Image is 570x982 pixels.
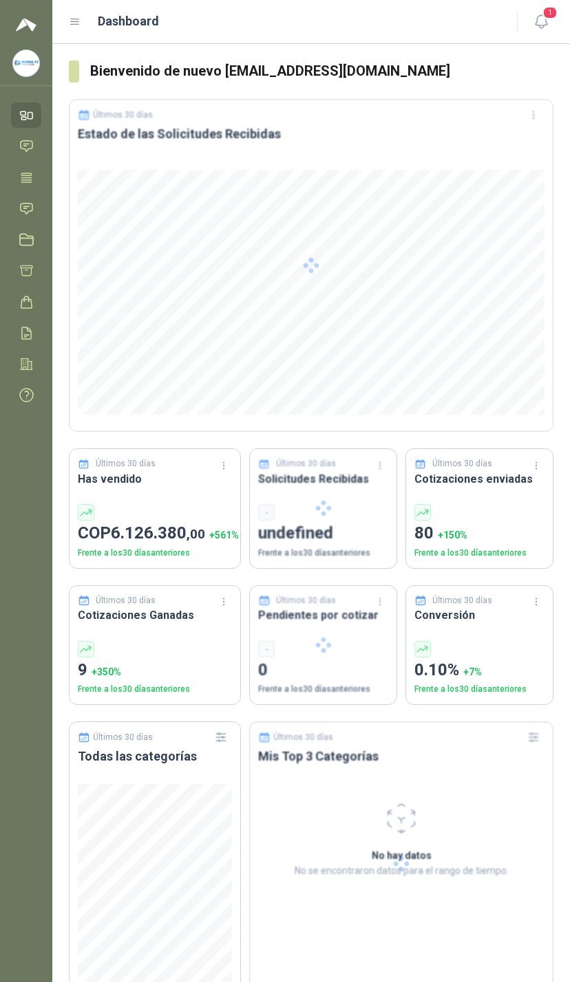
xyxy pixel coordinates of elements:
[463,666,482,677] span: + 7 %
[98,12,159,31] h1: Dashboard
[414,657,545,684] p: 0.10%
[13,50,39,76] img: Company Logo
[16,17,36,33] img: Logo peakr
[93,732,153,742] p: Últimos 30 días
[78,657,232,684] p: 9
[78,748,232,765] h3: Todas las categorías
[414,607,545,624] h3: Conversión
[542,6,558,19] span: 1
[414,521,545,547] p: 80
[78,607,232,624] h3: Cotizaciones Ganadas
[78,470,232,488] h3: Has vendido
[78,521,232,547] p: COP
[78,683,232,696] p: Frente a los 30 días anteriores
[209,530,239,541] span: + 561 %
[529,10,553,34] button: 1
[96,594,156,607] p: Últimos 30 días
[96,457,156,470] p: Últimos 30 días
[414,547,545,560] p: Frente a los 30 días anteriores
[78,547,232,560] p: Frente a los 30 días anteriores
[92,666,121,677] span: + 350 %
[414,683,545,696] p: Frente a los 30 días anteriores
[432,457,492,470] p: Últimos 30 días
[111,523,205,543] span: 6.126.380
[432,594,492,607] p: Últimos 30 días
[90,61,553,82] h3: Bienvenido de nuevo [EMAIL_ADDRESS][DOMAIN_NAME]
[438,530,467,541] span: + 150 %
[187,526,205,542] span: ,00
[414,470,545,488] h3: Cotizaciones enviadas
